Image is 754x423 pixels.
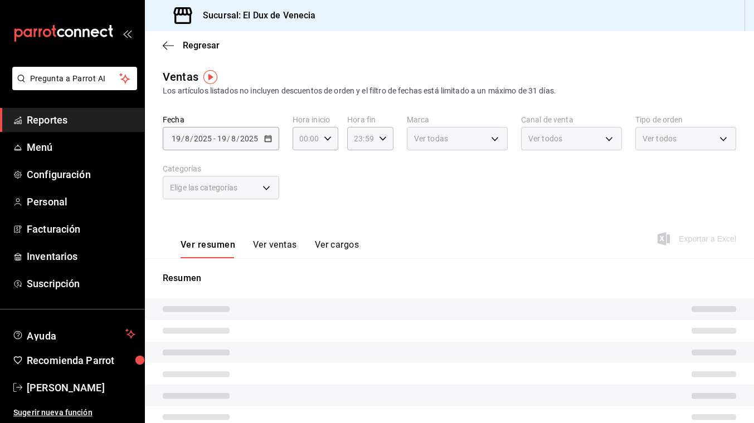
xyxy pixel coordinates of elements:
span: Menú [27,140,135,155]
span: Ver todas [414,133,448,144]
span: Inventarios [27,249,135,264]
input: ---- [193,134,212,143]
span: Reportes [27,112,135,127]
span: Suscripción [27,276,135,291]
label: Tipo de orden [635,116,736,124]
button: open_drawer_menu [123,29,132,38]
label: Canal de venta [521,116,622,124]
span: Elige las categorías [170,182,238,193]
label: Hora fin [347,116,393,124]
span: / [227,134,230,143]
span: Ayuda [27,327,121,341]
span: / [236,134,240,143]
label: Categorías [163,165,279,173]
span: Ver todos [643,133,677,144]
input: -- [231,134,236,143]
span: Regresar [183,40,220,51]
button: Ver resumen [181,239,235,258]
img: Tooltip marker [203,70,217,84]
input: -- [217,134,227,143]
label: Fecha [163,116,279,124]
input: -- [171,134,181,143]
div: Los artículos listados no incluyen descuentos de orden y el filtro de fechas está limitado a un m... [163,85,736,97]
label: Marca [407,116,508,124]
span: Ver todos [528,133,562,144]
h3: Sucursal: El Dux de Venecia [194,9,316,22]
span: Sugerir nueva función [13,407,135,419]
button: Pregunta a Parrot AI [12,67,137,90]
input: -- [184,134,190,143]
div: navigation tabs [181,239,359,258]
span: - [213,134,216,143]
span: Pregunta a Parrot AI [30,73,120,85]
button: Ver cargos [315,239,359,258]
span: / [181,134,184,143]
span: Configuración [27,167,135,182]
span: Facturación [27,222,135,237]
span: Recomienda Parrot [27,353,135,368]
div: Ventas [163,68,198,85]
p: Resumen [163,272,736,285]
button: Ver ventas [253,239,297,258]
label: Hora inicio [293,116,339,124]
input: ---- [240,134,259,143]
span: / [190,134,193,143]
span: [PERSON_NAME] [27,380,135,395]
button: Regresar [163,40,220,51]
span: Personal [27,194,135,209]
a: Pregunta a Parrot AI [8,81,137,92]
